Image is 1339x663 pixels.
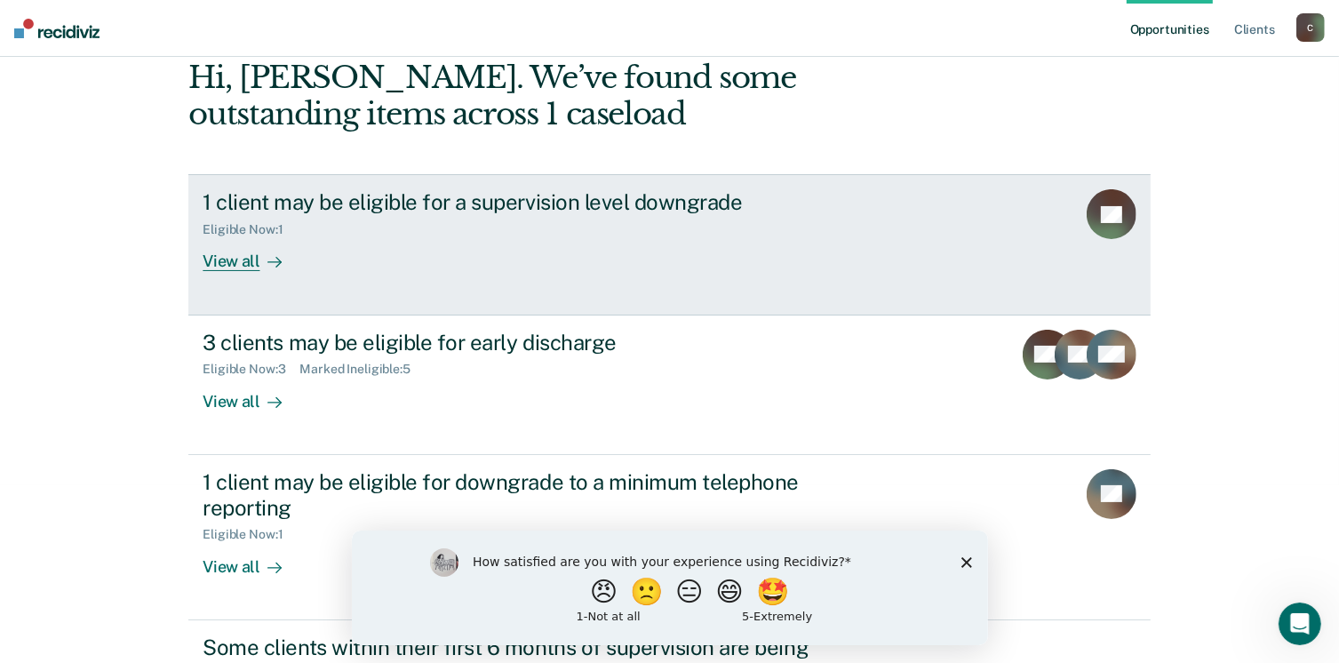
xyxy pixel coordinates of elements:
[14,19,100,38] img: Recidiviz
[203,527,297,542] div: Eligible Now : 1
[203,469,826,521] div: 1 client may be eligible for downgrade to a minimum telephone reporting
[188,60,958,132] div: Hi, [PERSON_NAME]. We’ve found some outstanding items across 1 caseload
[203,362,299,377] div: Eligible Now : 3
[1296,13,1325,42] button: C
[299,362,424,377] div: Marked Ineligible : 5
[203,330,826,355] div: 3 clients may be eligible for early discharge
[203,542,302,577] div: View all
[203,222,297,237] div: Eligible Now : 1
[352,531,988,645] iframe: Survey by Kim from Recidiviz
[203,237,302,272] div: View all
[188,316,1150,455] a: 3 clients may be eligible for early dischargeEligible Now:3Marked Ineligible:5View all
[1279,603,1321,645] iframe: Intercom live chat
[203,189,826,215] div: 1 client may be eligible for a supervision level downgrade
[203,377,302,411] div: View all
[188,455,1150,620] a: 1 client may be eligible for downgrade to a minimum telephone reportingEligible Now:1View all
[188,174,1150,315] a: 1 client may be eligible for a supervision level downgradeEligible Now:1View all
